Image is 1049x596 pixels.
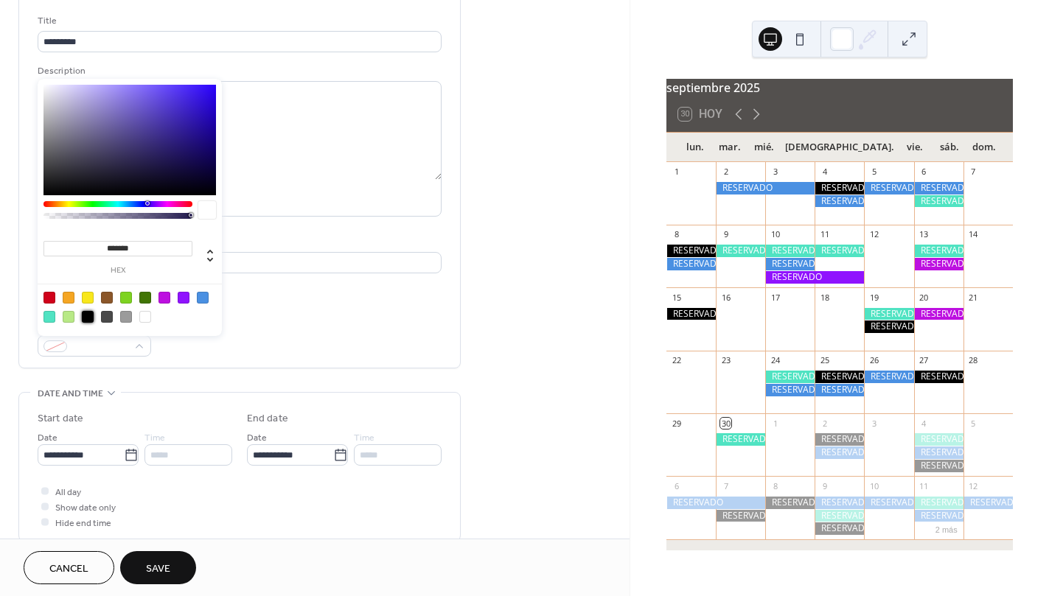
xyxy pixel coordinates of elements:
[101,292,113,304] div: #8B572A
[819,355,830,366] div: 25
[144,430,165,446] span: Time
[666,497,765,509] div: RESERVADO
[864,497,913,509] div: RESERVADO
[247,411,288,427] div: End date
[671,480,682,491] div: 6
[716,182,815,194] div: RESERVADO
[158,292,170,304] div: #BD10E0
[178,292,189,304] div: #9013FE
[671,355,682,366] div: 22
[914,446,963,459] div: RESERVADO
[120,311,132,323] div: #9B9B9B
[919,292,930,303] div: 20
[898,133,933,162] div: vie.
[815,446,864,459] div: RESERVADO
[968,355,979,366] div: 28
[49,561,88,577] span: Cancel
[868,292,879,303] div: 19
[671,418,682,429] div: 29
[815,433,864,446] div: RESERVADO
[765,371,815,383] div: RESERVADO
[765,258,815,270] div: RESERVADO
[914,371,963,383] div: RESERVADO
[101,311,113,323] div: #4A4A4A
[666,79,1013,97] div: septiembre 2025
[919,480,930,491] div: 11
[666,245,716,257] div: RESERVADO
[864,320,913,333] div: RESERVADO
[868,229,879,240] div: 12
[815,522,864,535] div: RESERVADO
[82,292,94,304] div: #F8E71C
[38,386,103,402] span: Date and time
[815,371,864,383] div: RESERVADO
[770,166,781,178] div: 3
[864,308,913,320] div: RESERVADO
[914,308,963,320] div: RESERVADO
[914,510,963,522] div: RESERVADO
[815,497,864,509] div: RESERVADO
[770,418,781,429] div: 1
[671,166,682,178] div: 1
[765,384,815,396] div: RESERVADO
[38,411,83,427] div: Start date
[815,195,864,208] div: RESERVADO
[666,258,716,270] div: RESERVADO
[819,229,830,240] div: 11
[966,133,1001,162] div: dom.
[914,195,963,208] div: RESERVADO
[815,182,864,194] div: RESERVADO
[55,516,111,531] span: Hide end time
[968,166,979,178] div: 7
[720,355,731,366] div: 23
[864,371,913,383] div: RESERVADO
[720,418,731,429] div: 30
[770,229,781,240] div: 10
[770,292,781,303] div: 17
[919,355,930,366] div: 27
[43,267,192,275] label: hex
[38,234,439,250] div: Location
[914,245,963,257] div: RESERVADO
[815,245,864,257] div: RESERVADO
[55,500,116,516] span: Show date only
[868,355,879,366] div: 26
[24,551,114,584] button: Cancel
[819,418,830,429] div: 2
[781,133,898,162] div: [DEMOGRAPHIC_DATA].
[765,245,815,257] div: RESERVADO
[914,182,963,194] div: RESERVADO
[678,133,713,162] div: lun.
[968,229,979,240] div: 14
[765,497,815,509] div: RESERVADO
[919,418,930,429] div: 4
[868,418,879,429] div: 3
[63,292,74,304] div: #F5A623
[919,229,930,240] div: 13
[55,485,81,500] span: All day
[720,292,731,303] div: 16
[968,292,979,303] div: 21
[82,311,94,323] div: #000000
[671,292,682,303] div: 15
[716,245,765,257] div: RESERVADO
[716,510,765,522] div: RESERVADO
[43,292,55,304] div: #D0021B
[914,497,963,509] div: RESERVADO
[139,311,151,323] div: #FFFFFF
[770,355,781,366] div: 24
[930,522,963,535] button: 2 más
[146,561,170,577] span: Save
[666,308,716,320] div: RESERVADO
[914,258,963,270] div: RESERVADO
[43,311,55,323] div: #50E3C2
[765,271,864,284] div: RESERVADO
[968,480,979,491] div: 12
[38,13,439,29] div: Title
[770,480,781,491] div: 8
[963,497,1013,509] div: RESERVADO
[671,229,682,240] div: 8
[919,166,930,178] div: 6
[63,311,74,323] div: #B8E986
[716,433,765,446] div: RESERVADO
